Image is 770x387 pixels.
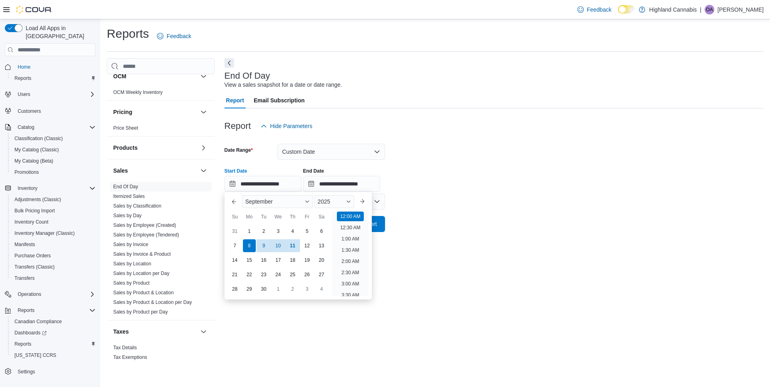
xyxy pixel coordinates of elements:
[228,254,241,267] div: day-14
[8,327,99,338] a: Dashboards
[257,283,270,295] div: day-30
[11,156,96,166] span: My Catalog (Beta)
[14,90,96,99] span: Users
[113,203,161,209] a: Sales by Classification
[257,225,270,238] div: day-2
[8,239,99,250] button: Manifests
[14,90,33,99] button: Users
[2,105,99,116] button: Customers
[113,290,174,295] a: Sales by Product & Location
[618,5,635,14] input: Dark Mode
[113,184,138,189] a: End Of Day
[11,251,96,261] span: Purchase Orders
[14,306,38,315] button: Reports
[113,280,150,286] a: Sales by Product
[8,167,99,178] button: Promotions
[113,193,145,199] a: Itemized Sales
[14,62,96,72] span: Home
[113,241,148,248] span: Sales by Invoice
[14,196,61,203] span: Adjustments (Classic)
[286,283,299,295] div: day-2
[14,169,39,175] span: Promotions
[315,254,328,267] div: day-20
[272,268,285,281] div: day-24
[113,212,142,219] span: Sales by Day
[11,156,57,166] a: My Catalog (Beta)
[243,268,256,281] div: day-22
[224,168,247,174] label: Start Date
[11,317,65,326] a: Canadian Compliance
[11,217,96,227] span: Inventory Count
[286,225,299,238] div: day-4
[11,73,35,83] a: Reports
[332,211,369,296] ul: Time
[14,147,59,153] span: My Catalog (Classic)
[11,328,96,338] span: Dashboards
[113,242,148,247] a: Sales by Invoice
[11,167,96,177] span: Promotions
[286,254,299,267] div: day-18
[113,299,192,306] span: Sales by Product & Location per Day
[11,339,35,349] a: Reports
[337,212,364,221] li: 12:00 AM
[113,167,128,175] h3: Sales
[18,124,34,130] span: Catalog
[113,299,192,305] a: Sales by Product & Location per Day
[243,254,256,267] div: day-15
[257,118,316,134] button: Hide Parameters
[2,122,99,133] button: Catalog
[303,176,380,192] input: Press the down key to open a popover containing a calendar.
[8,250,99,261] button: Purchase Orders
[338,279,362,289] li: 3:00 AM
[11,134,66,143] a: Classification (Classic)
[113,232,179,238] a: Sales by Employee (Tendered)
[11,206,96,216] span: Bulk Pricing Import
[199,166,208,175] button: Sales
[14,183,96,193] span: Inventory
[2,366,99,377] button: Settings
[14,135,63,142] span: Classification (Classic)
[107,123,215,136] div: Pricing
[113,72,126,80] h3: OCM
[11,350,96,360] span: Washington CCRS
[14,106,44,116] a: Customers
[2,89,99,100] button: Users
[257,268,270,281] div: day-23
[113,354,147,360] a: Tax Exemptions
[8,228,99,239] button: Inventory Manager (Classic)
[303,168,324,174] label: End Date
[224,121,251,131] h3: Report
[374,198,380,205] button: Open list of options
[228,268,241,281] div: day-21
[314,195,354,208] div: Button. Open the year selector. 2025 is currently selected.
[8,155,99,167] button: My Catalog (Beta)
[8,261,99,273] button: Transfers (Classic)
[8,350,99,361] button: [US_STATE] CCRS
[14,264,55,270] span: Transfers (Classic)
[14,122,37,132] button: Catalog
[14,367,96,377] span: Settings
[8,73,99,84] button: Reports
[11,167,42,177] a: Promotions
[2,183,99,194] button: Inventory
[113,251,171,257] span: Sales by Invoice & Product
[113,144,197,152] button: Products
[11,328,50,338] a: Dashboards
[8,144,99,155] button: My Catalog (Classic)
[14,208,55,214] span: Bulk Pricing Import
[228,239,241,252] div: day-7
[113,108,132,116] h3: Pricing
[113,89,163,96] span: OCM Weekly Inventory
[113,167,197,175] button: Sales
[107,182,215,320] div: Sales
[706,5,713,14] span: OA
[16,6,52,14] img: Cova
[14,306,96,315] span: Reports
[8,338,99,350] button: Reports
[14,253,51,259] span: Purchase Orders
[154,28,194,44] a: Feedback
[272,283,285,295] div: day-1
[14,289,96,299] span: Operations
[113,72,197,80] button: OCM
[18,307,35,314] span: Reports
